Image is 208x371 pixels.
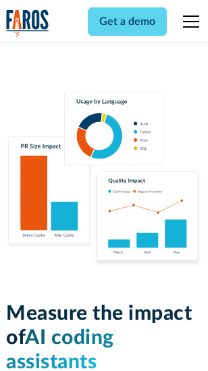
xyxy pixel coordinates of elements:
[6,9,49,37] a: home
[175,5,202,38] div: menu
[6,92,202,269] img: Charts tracking GitHub Copilot's usage and impact on velocity and quality
[6,9,49,37] img: Logo of the analytics and reporting company Faros.
[88,7,167,36] a: Get a demo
